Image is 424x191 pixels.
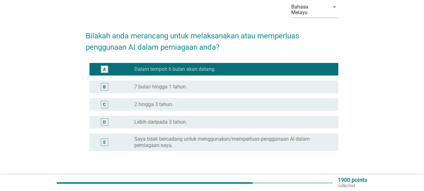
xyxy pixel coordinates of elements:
label: Dalam tempoh 6 bulan akan datang. [134,66,216,72]
div: B [103,84,106,90]
p: 1900 points [338,177,367,183]
label: Saya tidak bercadang untuk menggunakan/memperluas penggunaan AI dalam perniagaan saya. [134,136,328,149]
label: 7 bulan hingga 1 tahun. [134,84,187,90]
label: 2 hingga 3 tahun. [134,101,173,108]
label: Lebih daripada 3 tahun. [134,119,187,125]
div: A [103,66,106,73]
p: collected [338,183,367,188]
div: Bahasa Melayu [291,4,326,15]
h2: Bilakah anda merancang untuk melaksanakan atau memperluas penggunaan AI dalam perniagaan anda? [86,24,338,53]
div: C [103,101,106,108]
div: D [103,119,106,126]
i: arrow_drop_down [331,3,338,11]
div: E [103,139,106,146]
